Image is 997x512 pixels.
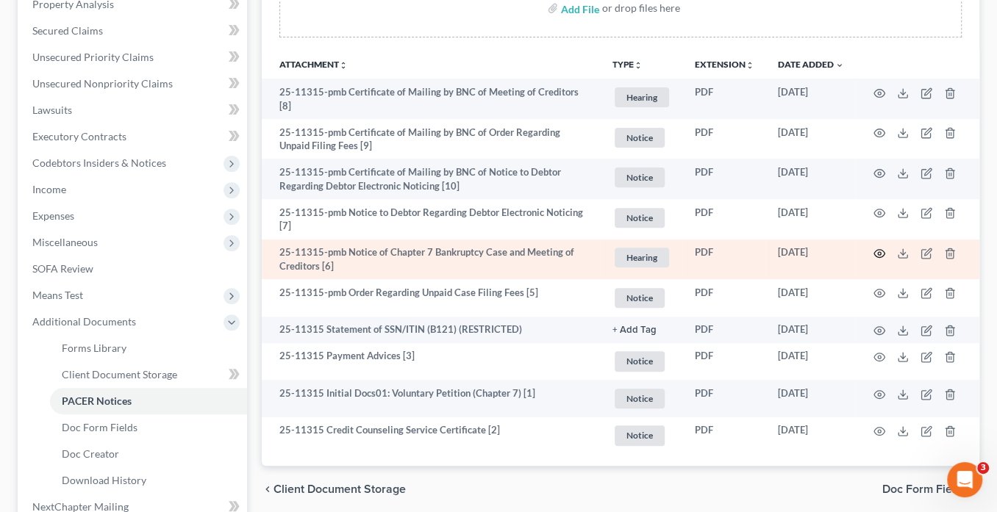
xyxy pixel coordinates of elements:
span: Notice [615,167,665,187]
td: PDF [683,317,766,343]
span: Miscellaneous [32,236,98,248]
td: 25-11315-pmb Order Regarding Unpaid Case Filing Fees [5] [262,279,601,317]
a: Forms Library [50,335,247,361]
a: Lawsuits [21,97,247,123]
span: Executory Contracts [32,130,126,143]
td: [DATE] [766,343,856,381]
span: Additional Documents [32,315,136,328]
span: Doc Form Fields [882,483,968,495]
a: Notice [612,206,671,230]
td: 25-11315-pmb Certificate of Mailing by BNC of Meeting of Creditors [8] [262,79,601,119]
span: Hearing [615,87,669,107]
i: unfold_more [634,61,643,70]
td: [DATE] [766,239,856,280]
td: PDF [683,79,766,119]
span: Unsecured Nonpriority Claims [32,77,173,90]
span: Doc Form Fields [62,421,137,433]
td: PDF [683,343,766,381]
td: PDF [683,279,766,317]
td: 25-11315-pmb Certificate of Mailing by BNC of Notice to Debtor Regarding Debtor Electronic Notici... [262,159,601,199]
span: Notice [615,425,665,445]
button: TYPEunfold_more [612,60,643,70]
span: Client Document Storage [274,483,406,495]
span: Notice [615,208,665,228]
i: chevron_left [262,483,274,495]
a: Doc Form Fields [50,414,247,441]
td: 25-11315 Payment Advices [3] [262,343,601,381]
span: Notice [615,288,665,308]
td: [DATE] [766,417,856,455]
td: PDF [683,119,766,159]
i: unfold_more [339,61,348,70]
td: PDF [683,159,766,199]
a: Hearing [612,245,671,270]
button: Doc Form Fields chevron_right [882,483,979,495]
span: Expenses [32,209,74,222]
td: [DATE] [766,317,856,343]
td: 25-11315 Initial Docs01: Voluntary Petition (Chapter 7) [1] [262,380,601,417]
span: Notice [615,389,665,408]
span: Unsecured Priority Claims [32,51,154,63]
a: Attachmentunfold_more [279,59,348,70]
a: PACER Notices [50,388,247,414]
a: Notice [612,286,671,310]
a: + Add Tag [612,322,671,336]
a: SOFA Review [21,256,247,282]
span: Notice [615,351,665,371]
span: 3 [977,462,989,474]
td: [DATE] [766,199,856,239]
a: Download History [50,467,247,494]
span: Forms Library [62,342,126,354]
td: [DATE] [766,279,856,317]
a: Notice [612,126,671,150]
td: 25-11315-pmb Notice to Debtor Regarding Debtor Electronic Noticing [7] [262,199,601,239]
span: SOFA Review [32,262,93,275]
td: PDF [683,239,766,280]
span: Client Document Storage [62,368,177,381]
button: chevron_left Client Document Storage [262,483,406,495]
td: [DATE] [766,380,856,417]
td: 25-11315 Credit Counseling Service Certificate [2] [262,417,601,455]
span: Download History [62,474,146,486]
span: Notice [615,128,665,148]
a: Notice [612,165,671,190]
td: 25-11315 Statement of SSN/ITIN (B121) (RESTRICTED) [262,317,601,343]
span: Lawsuits [32,104,72,116]
a: Date Added expand_more [778,59,844,70]
span: Codebtors Insiders & Notices [32,156,166,169]
span: Secured Claims [32,24,103,37]
span: Means Test [32,289,83,301]
a: Client Document Storage [50,361,247,388]
a: Notice [612,386,671,411]
span: PACER Notices [62,394,132,407]
td: [DATE] [766,119,856,159]
a: Extensionunfold_more [695,59,754,70]
a: Doc Creator [50,441,247,467]
i: unfold_more [746,61,754,70]
a: Secured Claims [21,18,247,44]
span: Doc Creator [62,447,119,460]
td: 25-11315-pmb Certificate of Mailing by BNC of Order Regarding Unpaid Filing Fees [9] [262,119,601,159]
td: 25-11315-pmb Notice of Chapter 7 Bankruptcy Case and Meeting of Creditors [6] [262,239,601,280]
span: Hearing [615,248,669,267]
a: Unsecured Priority Claims [21,44,247,71]
i: expand_more [835,61,844,70]
a: Executory Contracts [21,123,247,150]
td: PDF [683,417,766,455]
div: or drop files here [602,1,680,15]
iframe: Intercom live chat [947,462,982,497]
a: Notice [612,423,671,447]
td: [DATE] [766,79,856,119]
button: + Add Tag [612,325,657,335]
a: Notice [612,349,671,373]
a: Unsecured Nonpriority Claims [21,71,247,97]
td: [DATE] [766,159,856,199]
td: PDF [683,380,766,417]
td: PDF [683,199,766,239]
a: Hearing [612,85,671,109]
span: Income [32,183,66,195]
